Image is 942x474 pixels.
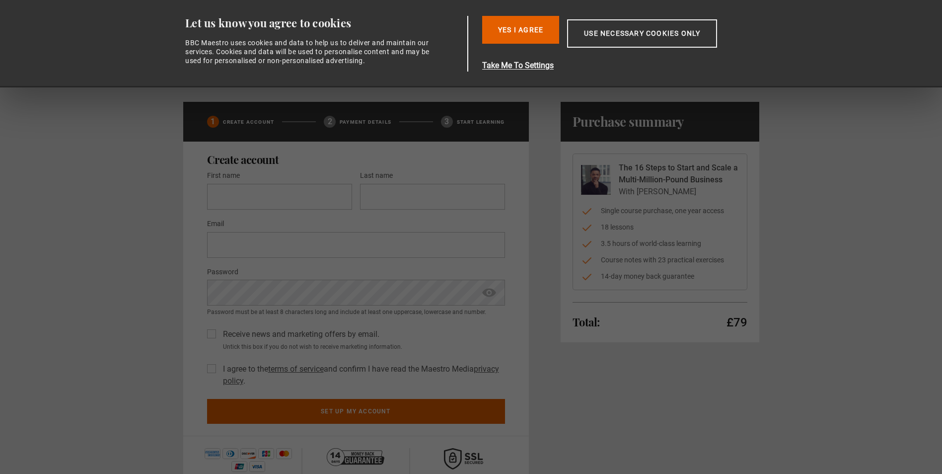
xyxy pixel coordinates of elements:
[340,118,391,126] p: Payment details
[619,186,739,198] p: With [PERSON_NAME]
[268,364,324,374] a: terms of service
[567,19,717,48] button: Use necessary cookies only
[185,16,463,30] div: Let us know you agree to cookies
[231,461,247,472] img: unionpay
[276,448,292,459] img: mastercard
[207,116,219,128] div: 1
[207,399,505,424] button: Set up my account
[573,114,684,130] h1: Purchase summary
[223,118,275,126] p: Create Account
[481,280,497,306] span: show password
[457,118,505,126] p: Start learning
[581,206,739,216] li: Single course purchase, one year access
[207,308,505,316] small: Password must be at least 8 characters long and include at least one uppercase, lowercase and num...
[327,448,384,466] img: 14-day-money-back-guarantee-42d24aedb5115c0ff13b.png
[482,16,559,44] button: Yes I Agree
[219,342,505,351] small: Untick this box if you do not wish to receive marketing information.
[360,170,393,182] label: Last name
[222,448,238,459] img: diners
[185,38,435,66] div: BBC Maestro uses cookies and data to help us to deliver and maintain our services. Cookies and da...
[207,170,240,182] label: First name
[726,315,747,330] p: £79
[219,363,505,387] label: I agree to the and confirm I have read the Maestro Media .
[205,448,220,459] img: amex
[207,154,505,165] h2: Create account
[581,255,739,265] li: Course notes with 23 practical exercises
[219,328,379,340] label: Receive news and marketing offers by email.
[619,162,739,186] p: The 16 Steps to Start and Scale a Multi-Million-Pound Business
[324,116,336,128] div: 2
[482,60,764,72] button: Take Me To Settings
[258,448,274,459] img: jcb
[207,266,238,278] label: Password
[249,461,265,472] img: visa
[581,238,739,249] li: 3.5 hours of world-class learning
[207,218,224,230] label: Email
[240,448,256,459] img: discover
[573,316,600,328] h2: Total:
[441,116,453,128] div: 3
[581,271,739,282] li: 14-day money back guarantee
[581,222,739,233] li: 18 lessons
